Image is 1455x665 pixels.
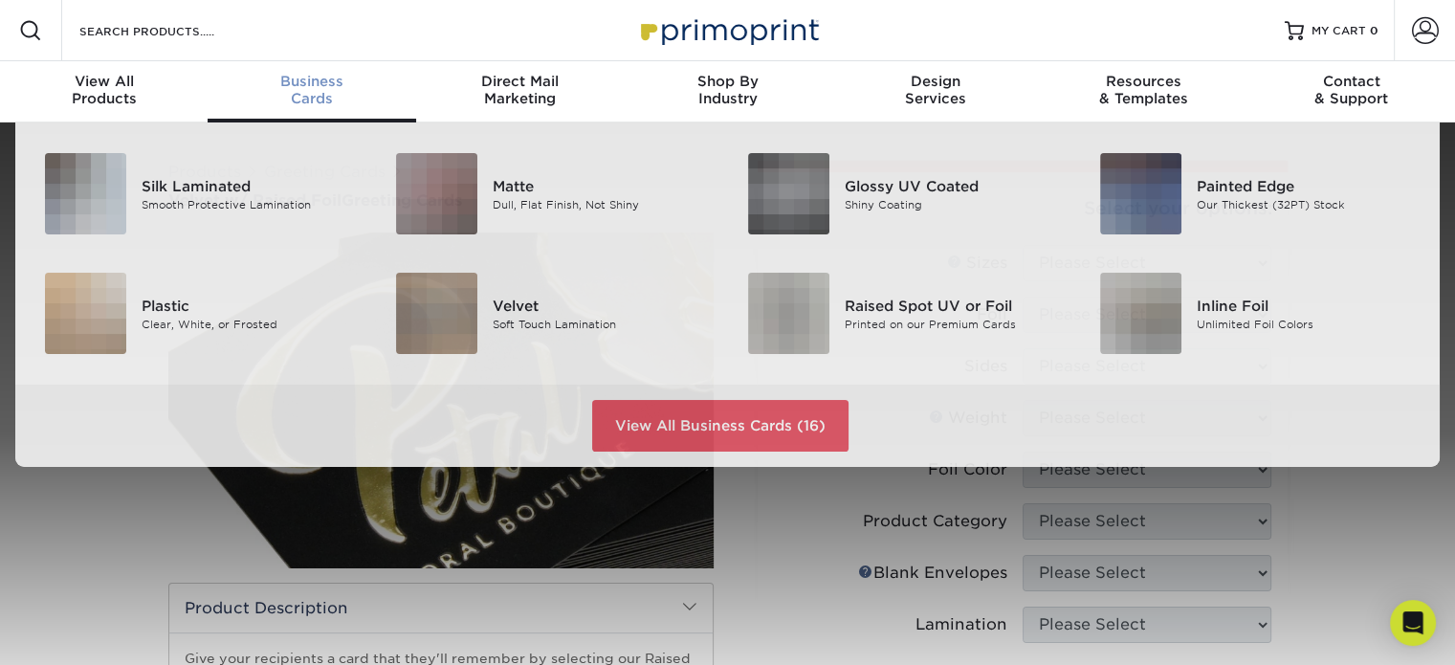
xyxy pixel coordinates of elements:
[845,316,1065,332] div: Printed on our Premium Cards
[416,73,624,107] div: Marketing
[390,145,714,242] a: Matte Business Cards Matte Dull, Flat Finish, Not Shiny
[1247,73,1455,90] span: Contact
[1197,175,1417,196] div: Painted Edge
[624,73,831,90] span: Shop By
[208,73,415,90] span: Business
[142,196,362,212] div: Smooth Protective Lamination
[1247,61,1455,122] a: Contact& Support
[1370,24,1378,37] span: 0
[45,273,126,354] img: Plastic Business Cards
[396,273,477,354] img: Velvet Business Cards
[396,153,477,234] img: Matte Business Cards
[748,273,829,354] img: Raised Spot UV or Foil Business Cards
[493,196,713,212] div: Dull, Flat Finish, Not Shiny
[624,61,831,122] a: Shop ByIndustry
[1197,316,1417,332] div: Unlimited Foil Colors
[45,153,126,234] img: Silk Laminated Business Cards
[831,73,1039,107] div: Services
[748,153,829,234] img: Glossy UV Coated Business Cards
[592,400,849,452] a: View All Business Cards (16)
[1039,73,1246,107] div: & Templates
[1197,196,1417,212] div: Our Thickest (32PT) Stock
[1390,600,1436,646] div: Open Intercom Messenger
[632,10,824,51] img: Primoprint
[742,145,1066,242] a: Glossy UV Coated Business Cards Glossy UV Coated Shiny Coating
[142,295,362,316] div: Plastic
[390,265,714,362] a: Velvet Business Cards Velvet Soft Touch Lamination
[742,265,1066,362] a: Raised Spot UV or Foil Business Cards Raised Spot UV or Foil Printed on our Premium Cards
[77,19,264,42] input: SEARCH PRODUCTS.....
[845,196,1065,212] div: Shiny Coating
[1093,145,1417,242] a: Painted Edge Business Cards Painted Edge Our Thickest (32PT) Stock
[142,316,362,332] div: Clear, White, or Frosted
[1197,295,1417,316] div: Inline Foil
[1312,23,1366,39] span: MY CART
[1039,73,1246,90] span: Resources
[416,73,624,90] span: Direct Mail
[845,175,1065,196] div: Glossy UV Coated
[1093,265,1417,362] a: Inline Foil Business Cards Inline Foil Unlimited Foil Colors
[845,295,1065,316] div: Raised Spot UV or Foil
[493,295,713,316] div: Velvet
[38,265,362,362] a: Plastic Business Cards Plastic Clear, White, or Frosted
[831,61,1039,122] a: DesignServices
[142,175,362,196] div: Silk Laminated
[1100,273,1181,354] img: Inline Foil Business Cards
[416,61,624,122] a: Direct MailMarketing
[38,145,362,242] a: Silk Laminated Business Cards Silk Laminated Smooth Protective Lamination
[1100,153,1181,234] img: Painted Edge Business Cards
[493,175,713,196] div: Matte
[624,73,831,107] div: Industry
[208,61,415,122] a: BusinessCards
[1247,73,1455,107] div: & Support
[1039,61,1246,122] a: Resources& Templates
[208,73,415,107] div: Cards
[831,73,1039,90] span: Design
[493,316,713,332] div: Soft Touch Lamination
